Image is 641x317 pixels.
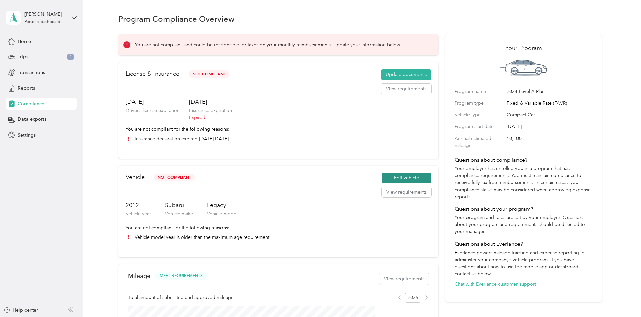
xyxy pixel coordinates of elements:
[382,187,431,198] button: View requirements
[126,107,180,114] p: Driver’s license expiration
[455,135,504,149] label: Annual estimated mileage
[126,69,179,78] h2: License & Insurance
[126,173,145,182] h2: Vehicle
[160,273,203,279] span: MEET REQUIREMENTS
[507,111,592,118] span: Compact Car
[128,272,150,279] h2: Mileage
[455,44,592,53] h2: Your Program
[18,116,46,123] span: Data exports
[189,70,229,78] span: Not Compliant
[455,240,592,248] h4: Questions about Everlance?
[455,214,592,235] p: Your program and rates are set by your employer. Questions about your program and requirements sh...
[455,88,504,95] label: Program name
[118,15,235,22] h1: Program Compliance Overview
[18,100,44,107] span: Compliance
[126,234,431,241] li: Vehicle model year is older than the maximum age requirement
[126,201,151,209] h3: 2012
[24,11,66,18] div: [PERSON_NAME]
[507,123,592,130] span: [DATE]
[18,53,28,60] span: Trips
[128,294,234,301] span: Total amount of submitted and approved mileage
[207,210,237,217] p: Vehicle model
[603,279,641,317] iframe: Everlance-gr Chat Button Frame
[507,88,592,95] span: 2024 Level A Plan
[18,131,36,139] span: Settings
[507,135,592,149] span: 10,100
[189,114,232,121] p: Expired
[18,38,31,45] span: Home
[405,293,421,303] span: 2025
[382,173,431,183] button: Edit vehicle
[455,111,504,118] label: Vehicle type
[155,272,207,280] button: MEET REQUIREMENTS
[379,273,429,285] button: View requirements
[455,165,592,200] p: Your employer has enrolled you in a program that has compliance requirements. You must maintain c...
[455,281,536,288] button: Chat with Everlance customer support
[4,307,38,314] button: Help center
[18,69,45,76] span: Transactions
[126,224,431,231] p: You are not compliant for the following reasons:
[455,100,504,107] label: Program type
[455,156,592,164] h4: Questions about compliance?
[455,205,592,213] h4: Questions about your program?
[24,20,60,24] div: Personal dashboard
[189,107,232,114] p: Insurance expiration
[126,135,431,142] li: Insurance declaration expired [DATE][DATE]
[455,249,592,277] p: Everlance powers mileage tracking and expense reporting to administer your company’s vehicle prog...
[381,69,431,80] button: Update documents
[67,54,74,60] span: 4
[207,201,237,209] h3: Legacy
[165,210,193,217] p: Vehicle make
[165,201,193,209] h3: Subaru
[126,126,431,133] p: You are not compliant for the following reasons:
[189,98,232,106] h3: [DATE]
[507,100,592,107] span: Fixed & Variable Rate (FAVR)
[381,84,431,94] button: View requirements
[154,174,195,181] span: Not Compliant
[126,210,151,217] p: Vehicle year
[126,98,180,106] h3: [DATE]
[455,123,504,130] label: Program start date
[18,85,35,92] span: Reports
[135,41,401,48] p: You are not compliant, and could be responsible for taxes on your monthly reimbursements. Update ...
